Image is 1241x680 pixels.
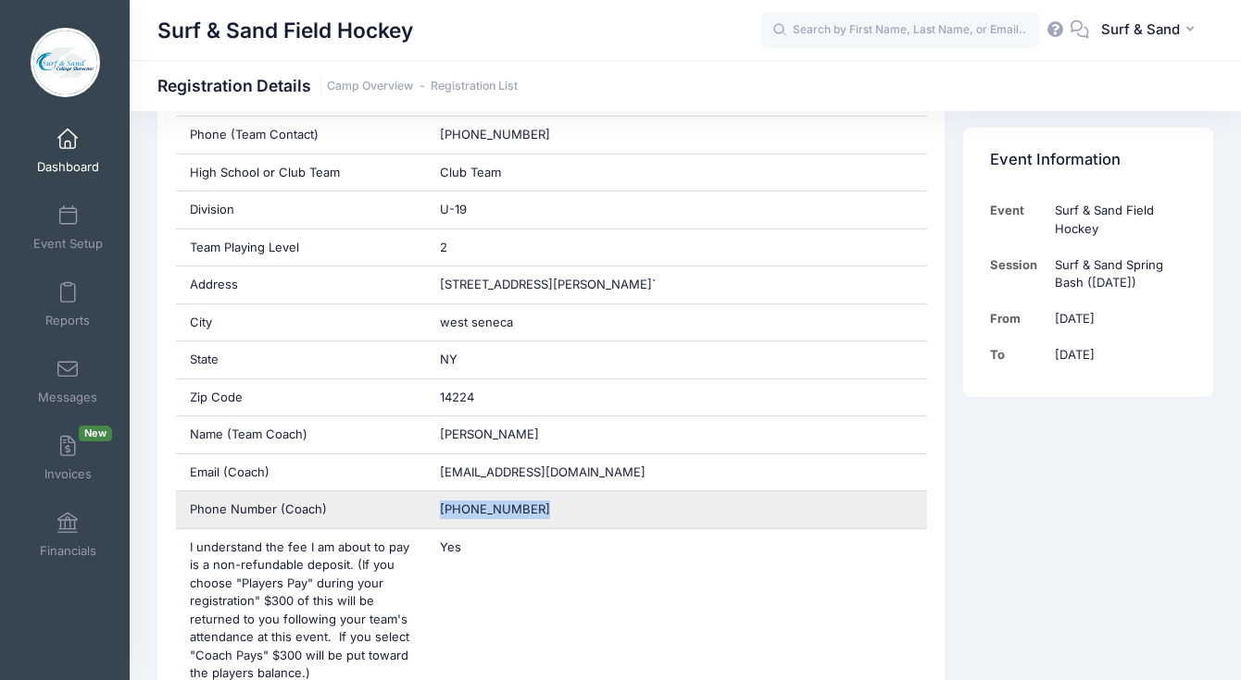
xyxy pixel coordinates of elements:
[45,313,90,328] span: Reports
[440,240,447,254] span: 2
[176,379,426,416] div: Zip Code
[440,501,550,516] span: [PHONE_NUMBER]
[440,539,461,554] span: Yes
[431,80,518,93] a: Registration List
[157,76,518,95] h1: Registration Details
[440,427,539,441] span: [PERSON_NAME]
[761,12,1039,49] input: Search by First Name, Last Name, or Email...
[24,272,112,337] a: Reports
[176,491,426,528] div: Phone Number (Coach)
[79,426,112,441] span: New
[440,389,474,404] span: 14224
[990,134,1121,187] h4: Event Information
[1047,337,1186,373] td: [DATE]
[440,315,513,329] span: west seneca
[176,341,426,378] div: State
[440,165,501,179] span: Club Team
[24,195,112,260] a: Event Setup
[440,202,467,216] span: U-19
[24,502,112,567] a: Financials
[1089,9,1213,52] button: Surf & Sand
[176,266,426,303] div: Address
[440,352,458,366] span: NY
[1047,247,1186,302] td: Surf & Sand Spring Bash ([DATE])
[24,349,112,414] a: Messages
[176,117,426,154] div: Phone (Team Contact)
[24,118,112,183] a: Dashboard
[176,416,426,453] div: Name (Team Coach)
[990,301,1047,337] td: From
[327,80,413,93] a: Camp Overview
[176,192,426,229] div: Division
[176,229,426,266] div: Team Playing Level
[40,543,96,559] span: Financials
[31,28,100,97] img: Surf & Sand Field Hockey
[440,464,646,479] span: [EMAIL_ADDRESS][DOMAIN_NAME]
[1101,19,1180,40] span: Surf & Sand
[176,304,426,341] div: City
[33,236,103,252] span: Event Setup
[38,389,97,405] span: Messages
[990,337,1047,373] td: To
[1047,192,1186,247] td: Surf & Sand Field Hockey
[440,127,550,142] span: [PHONE_NUMBER]
[440,277,656,291] span: [STREET_ADDRESS][PERSON_NAME]`
[176,454,426,491] div: Email (Coach)
[37,159,99,175] span: Dashboard
[1047,301,1186,337] td: [DATE]
[24,426,112,490] a: InvoicesNew
[990,192,1047,247] td: Event
[176,155,426,192] div: High School or Club Team
[157,9,413,52] h1: Surf & Sand Field Hockey
[990,247,1047,302] td: Session
[44,466,92,482] span: Invoices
